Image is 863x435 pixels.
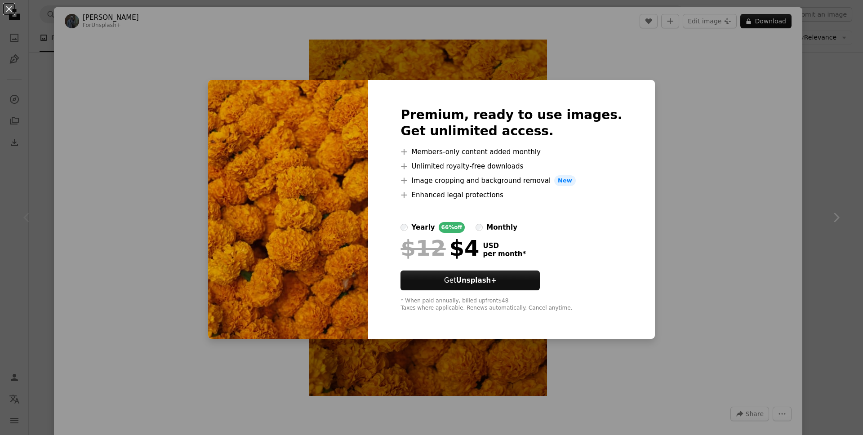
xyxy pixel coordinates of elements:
button: GetUnsplash+ [400,271,540,290]
span: New [554,175,576,186]
div: $4 [400,236,479,260]
h2: Premium, ready to use images. Get unlimited access. [400,107,622,139]
div: monthly [486,222,517,233]
div: yearly [411,222,435,233]
li: Enhanced legal protections [400,190,622,200]
li: Unlimited royalty-free downloads [400,161,622,172]
span: USD [483,242,526,250]
span: $12 [400,236,445,260]
input: monthly [476,224,483,231]
strong: Unsplash+ [456,276,497,284]
li: Members-only content added monthly [400,146,622,157]
span: per month * [483,250,526,258]
li: Image cropping and background removal [400,175,622,186]
img: premium_photo-1671245156908-61e26926cef9 [208,80,368,339]
div: 66% off [439,222,465,233]
input: yearly66%off [400,224,408,231]
div: * When paid annually, billed upfront $48 Taxes where applicable. Renews automatically. Cancel any... [400,297,622,312]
